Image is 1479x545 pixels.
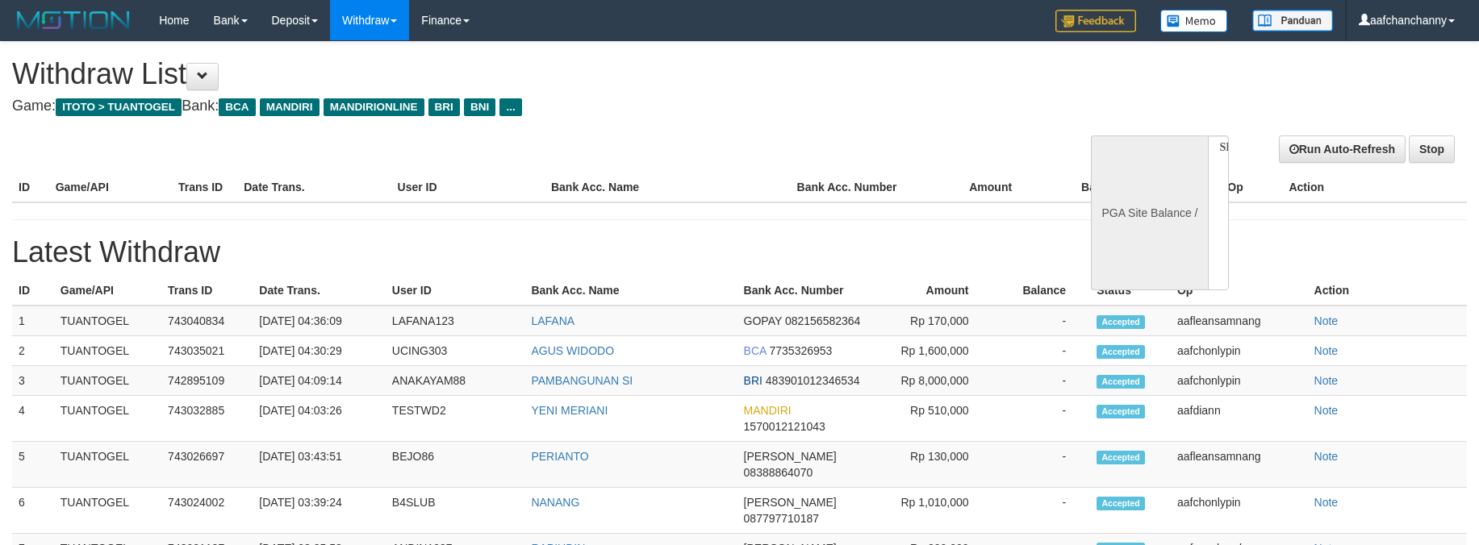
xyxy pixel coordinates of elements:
td: 743026697 [161,442,253,488]
td: TUANTOGEL [54,366,161,396]
span: 082156582364 [785,314,860,327]
img: panduan.png [1252,10,1333,31]
a: Note [1314,314,1339,327]
td: [DATE] 04:03:26 [253,396,385,442]
td: aafleansamnang [1171,306,1308,336]
td: Rp 130,000 [878,442,992,488]
td: 742895109 [161,366,253,396]
h1: Latest Withdraw [12,236,1467,268]
a: LAFANA [531,314,574,327]
td: 743040834 [161,306,253,336]
td: TESTWD2 [386,396,525,442]
span: ... [499,98,521,116]
td: aafchonlypin [1171,488,1308,534]
td: - [993,306,1091,336]
th: Op [1171,276,1308,306]
th: Bank Acc. Number [791,173,913,202]
th: Bank Acc. Name [545,173,791,202]
td: 3 [12,366,54,396]
th: Trans ID [172,173,237,202]
td: - [993,396,1091,442]
span: BCA [744,344,767,357]
a: PAMBANGUNAN SI [531,374,633,387]
th: User ID [391,173,545,202]
th: ID [12,276,54,306]
a: Note [1314,344,1339,357]
td: aafleansamnang [1171,442,1308,488]
span: 7735326953 [769,344,832,357]
td: [DATE] 04:30:29 [253,336,385,366]
td: [DATE] 03:39:24 [253,488,385,534]
td: aafchonlypin [1171,336,1308,366]
span: 483901012346534 [766,374,860,387]
td: Rp 170,000 [878,306,992,336]
td: - [993,336,1091,366]
span: BCA [219,98,255,116]
span: 087797710187 [744,512,819,525]
td: - [993,366,1091,396]
span: BRI [428,98,460,116]
td: - [993,488,1091,534]
th: Game/API [49,173,172,202]
a: Stop [1409,135,1455,163]
td: [DATE] 04:09:14 [253,366,385,396]
td: 1 [12,306,54,336]
a: Run Auto-Refresh [1279,135,1406,163]
td: TUANTOGEL [54,442,161,488]
h1: Withdraw List [12,58,970,90]
td: TUANTOGEL [54,336,161,366]
td: B4SLUB [386,488,525,534]
td: Rp 1,010,000 [878,488,992,534]
span: [PERSON_NAME] [744,496,837,509]
th: Trans ID [161,276,253,306]
h4: Game: Bank: [12,98,970,114]
a: Note [1314,450,1339,463]
span: MANDIRI [744,404,792,417]
a: PERIANTO [531,450,588,463]
span: Accepted [1097,451,1145,464]
td: 6 [12,488,54,534]
td: TUANTOGEL [54,306,161,336]
th: User ID [386,276,525,306]
td: aafdiann [1171,396,1308,442]
span: MANDIRIONLINE [324,98,424,116]
td: 5 [12,442,54,488]
span: Accepted [1097,375,1145,389]
span: ITOTO > TUANTOGEL [56,98,182,116]
span: 08388864070 [744,466,813,479]
td: [DATE] 03:43:51 [253,442,385,488]
th: Status [1090,276,1171,306]
td: TUANTOGEL [54,488,161,534]
td: 743032885 [161,396,253,442]
span: MANDIRI [260,98,320,116]
td: 743024002 [161,488,253,534]
td: 2 [12,336,54,366]
td: 4 [12,396,54,442]
td: - [993,442,1091,488]
th: Date Trans. [237,173,391,202]
span: [PERSON_NAME] [744,450,837,463]
a: AGUS WIDODO [531,344,614,357]
td: Rp 1,600,000 [878,336,992,366]
a: Note [1314,496,1339,509]
td: UCING303 [386,336,525,366]
span: Accepted [1097,315,1145,329]
span: BNI [464,98,495,116]
td: ANAKAYAM88 [386,366,525,396]
td: BEJO86 [386,442,525,488]
td: TUANTOGEL [54,396,161,442]
img: Feedback.jpg [1055,10,1136,32]
th: Bank Acc. Name [524,276,737,306]
th: Date Trans. [253,276,385,306]
th: Amount [878,276,992,306]
div: PGA Site Balance / [1091,135,1207,290]
th: Game/API [54,276,161,306]
th: Action [1282,173,1467,202]
td: LAFANA123 [386,306,525,336]
a: Note [1314,374,1339,387]
a: Note [1314,404,1339,417]
a: NANANG [531,496,579,509]
a: YENI MERIANI [531,404,608,417]
th: Action [1308,276,1467,306]
th: Balance [993,276,1091,306]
